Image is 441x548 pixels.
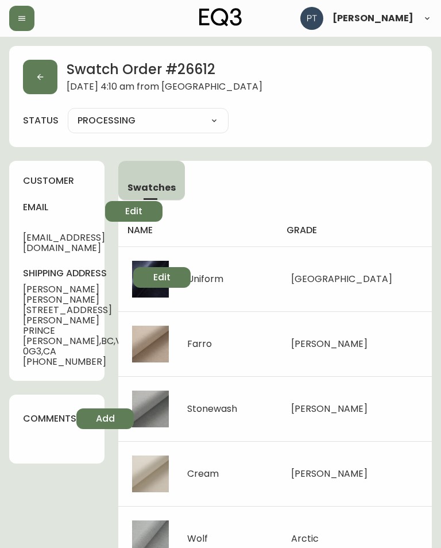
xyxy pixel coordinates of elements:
[291,337,367,350] span: [PERSON_NAME]
[76,408,134,429] button: Add
[187,404,237,414] div: Stonewash
[23,305,133,326] span: [STREET_ADDRESS][PERSON_NAME]
[300,7,323,30] img: 986dcd8e1aab7847125929f325458823
[23,114,59,127] label: status
[287,224,423,237] h4: grade
[153,271,171,284] span: Edit
[105,201,163,222] button: Edit
[291,402,367,415] span: [PERSON_NAME]
[23,357,133,367] span: [PHONE_NUMBER]
[23,326,133,357] span: PRINCE [PERSON_NAME] , BC , V2N 0G3 , CA
[23,284,133,305] span: [PERSON_NAME] [PERSON_NAME]
[187,274,223,284] div: Uniform
[67,82,262,94] span: [DATE] 4:10 am from [GEOGRAPHIC_DATA]
[23,201,105,214] h4: email
[132,456,169,492] img: d55317d4-c39c-4e5e-a651-d001d75d25ce.jpg-thumb.jpg
[132,326,169,362] img: 0b2a7f9e-a517-41c4-9158-d10077018e93.jpg-thumb.jpg
[127,224,268,237] h4: name
[199,8,242,26] img: logo
[332,14,413,23] span: [PERSON_NAME]
[132,391,169,427] img: 1ef040b2-2de2-424d-b7ba-049843237ed9.jpg-thumb.jpg
[132,261,169,298] img: 77642688-ddb1-4ec8-9487-c3ecf23fdaa9.jpg-thumb.jpg
[133,267,191,288] button: Edit
[23,412,76,425] h4: comments
[187,469,219,479] div: Cream
[187,534,208,544] div: Wolf
[96,412,115,425] span: Add
[291,467,367,480] span: [PERSON_NAME]
[23,175,91,187] h4: customer
[125,205,142,218] span: Edit
[23,233,105,253] span: [EMAIL_ADDRESS][DOMAIN_NAME]
[291,532,319,545] span: Arctic
[127,182,176,194] span: Swatches
[187,339,212,349] div: Farro
[67,60,262,82] h2: Swatch Order # 26612
[23,267,133,280] h4: shipping address
[291,272,392,285] span: [GEOGRAPHIC_DATA]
